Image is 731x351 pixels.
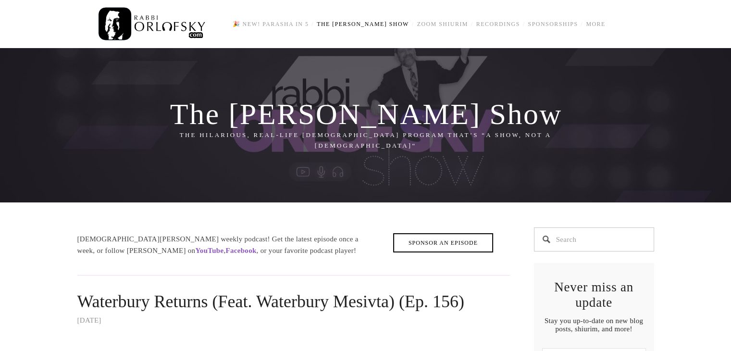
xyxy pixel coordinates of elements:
div: Sponsor an Episode [393,233,493,252]
a: Recordings [473,18,523,30]
input: Search [534,227,654,251]
a: Facebook [225,247,256,254]
span: / [412,21,414,27]
a: Waterbury Returns (Feat. Waterbury Mesivta) (Ep. 156) [77,292,464,311]
span: / [581,21,583,27]
h2: Never miss an update [542,279,646,311]
a: Sponsorships [525,18,581,30]
a: 🎉 NEW! Parasha in 5 [230,18,312,30]
span: / [311,21,314,27]
p: The hilarious, real-life [DEMOGRAPHIC_DATA] program that’s “a show, not a [DEMOGRAPHIC_DATA]“ [135,130,596,151]
p: Stay you up-to-date on new blog posts, shiurim, and more! [542,317,646,333]
span: / [523,21,525,27]
a: YouTube [195,247,223,254]
span: / [471,21,473,27]
a: More [583,18,608,30]
a: Zoom Shiurim [414,18,471,30]
a: The [PERSON_NAME] Show [314,18,412,30]
h1: The [PERSON_NAME] Show [77,99,655,130]
img: RabbiOrlofsky.com [99,5,206,43]
a: [DATE] [77,316,101,324]
p: [DEMOGRAPHIC_DATA][PERSON_NAME] weekly podcast! Get the latest episode once a week, or follow [PE... [77,233,510,256]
